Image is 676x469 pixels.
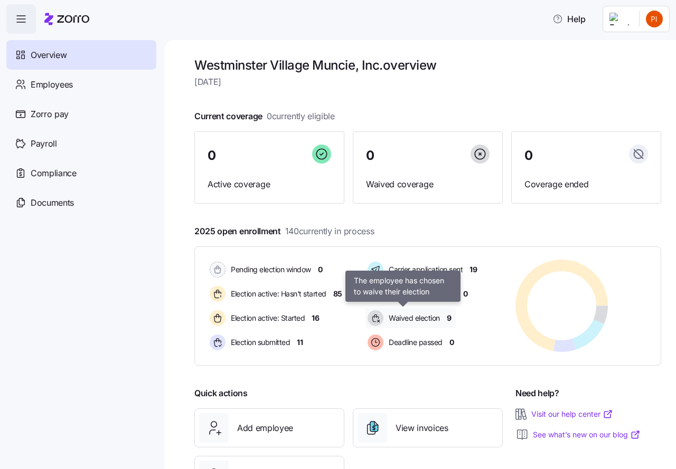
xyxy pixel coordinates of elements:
[228,264,311,275] span: Pending election window
[31,167,77,180] span: Compliance
[228,289,326,299] span: Election active: Hasn't started
[194,110,335,123] span: Current coverage
[396,422,448,435] span: View invoices
[366,178,490,191] span: Waived coverage
[31,108,69,121] span: Zorro pay
[447,313,452,323] span: 9
[449,337,454,348] span: 0
[318,264,323,275] span: 0
[6,70,156,99] a: Employees
[194,387,248,400] span: Quick actions
[297,337,303,348] span: 11
[6,188,156,217] a: Documents
[208,149,216,162] span: 0
[6,129,156,158] a: Payroll
[194,75,661,89] span: [DATE]
[533,429,641,440] a: See what’s new on our blog
[333,289,342,299] span: 85
[6,40,156,70] a: Overview
[31,78,73,91] span: Employees
[194,57,661,73] h1: Westminster Village Muncie, Inc. overview
[531,409,613,419] a: Visit our help center
[267,110,335,123] span: 0 currently eligible
[515,387,559,400] span: Need help?
[6,158,156,188] a: Compliance
[524,149,533,162] span: 0
[386,289,456,299] span: Enrollment confirmed
[312,313,319,323] span: 16
[463,289,468,299] span: 0
[646,11,663,27] img: 24d6825ccf4887a4818050cadfd93e6d
[366,149,374,162] span: 0
[386,264,463,275] span: Carrier application sent
[285,225,374,238] span: 140 currently in process
[31,137,57,150] span: Payroll
[31,49,67,62] span: Overview
[228,313,305,323] span: Election active: Started
[470,264,477,275] span: 19
[544,8,594,30] button: Help
[237,422,293,435] span: Add employee
[31,196,74,209] span: Documents
[609,13,631,25] img: Employer logo
[552,13,586,25] span: Help
[524,178,648,191] span: Coverage ended
[228,337,290,348] span: Election submitted
[386,313,440,323] span: Waived election
[208,178,331,191] span: Active coverage
[386,337,443,348] span: Deadline passed
[6,99,156,129] a: Zorro pay
[194,225,374,238] span: 2025 open enrollment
